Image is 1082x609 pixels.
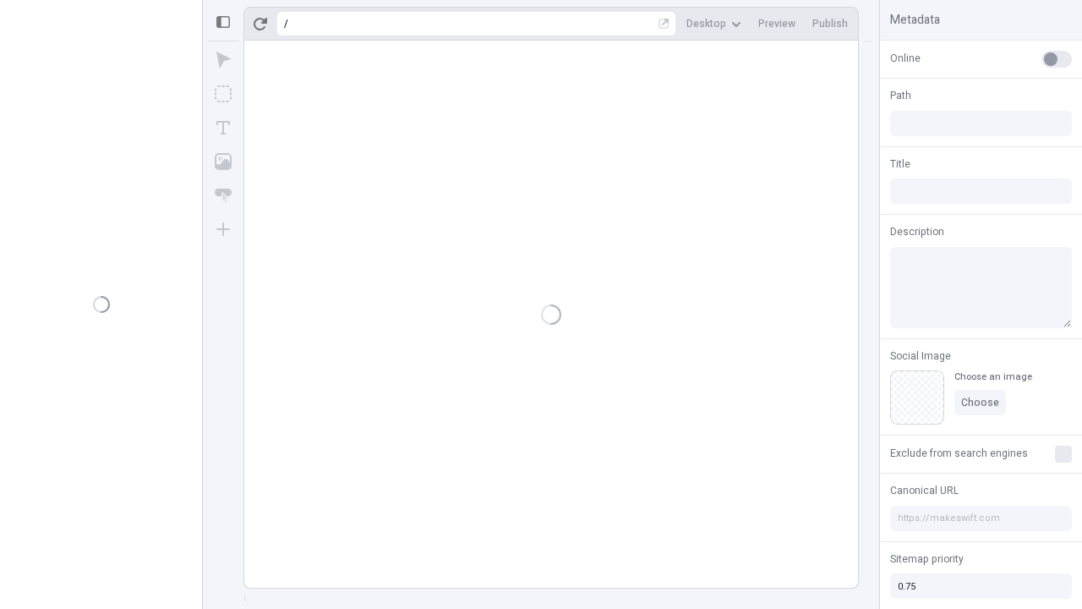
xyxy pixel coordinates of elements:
button: Text [208,112,238,143]
button: Publish [806,11,855,36]
button: Box [208,79,238,109]
span: Publish [812,17,848,30]
span: Sitemap priority [890,551,964,567]
button: Preview [751,11,802,36]
div: Choose an image [954,370,1032,383]
button: Button [208,180,238,211]
span: Choose [961,396,999,409]
button: Image [208,146,238,177]
span: Canonical URL [890,483,959,498]
button: Choose [954,390,1006,415]
span: Path [890,88,911,103]
span: Title [890,156,910,172]
span: Online [890,51,921,66]
div: / [284,17,288,30]
span: Desktop [686,17,726,30]
input: https://makeswift.com [890,506,1072,531]
span: Social Image [890,348,951,364]
span: Description [890,224,944,239]
span: Preview [758,17,795,30]
span: Exclude from search engines [890,446,1028,461]
button: Desktop [680,11,748,36]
